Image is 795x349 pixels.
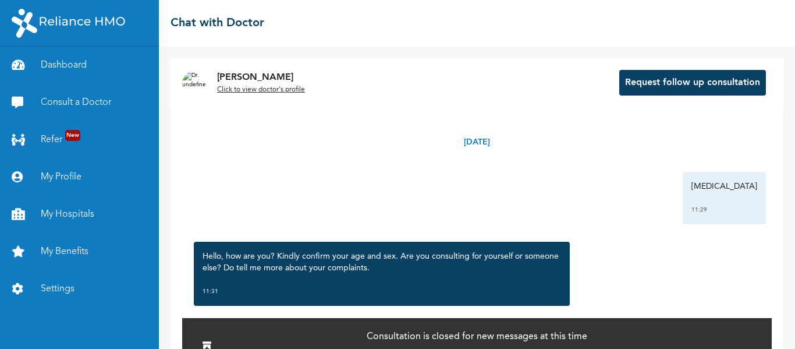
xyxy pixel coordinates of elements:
[12,9,125,38] img: RelianceHMO's Logo
[203,251,560,274] p: Hello, how are you? Kindly confirm your age and sex. Are you consulting for yourself or someone e...
[217,86,305,93] u: Click to view doctor's profile
[367,329,587,343] p: Consultation is closed for new messages at this time
[203,285,560,297] div: 11:31
[691,181,757,192] p: [MEDICAL_DATA]
[182,71,205,94] img: Dr. undefined`
[171,15,264,32] h2: Chat with Doctor
[65,130,80,141] span: New
[691,204,757,216] div: 11:29
[464,136,490,149] p: [DATE]
[619,70,766,96] button: Request follow up consultation
[217,70,305,84] p: [PERSON_NAME]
